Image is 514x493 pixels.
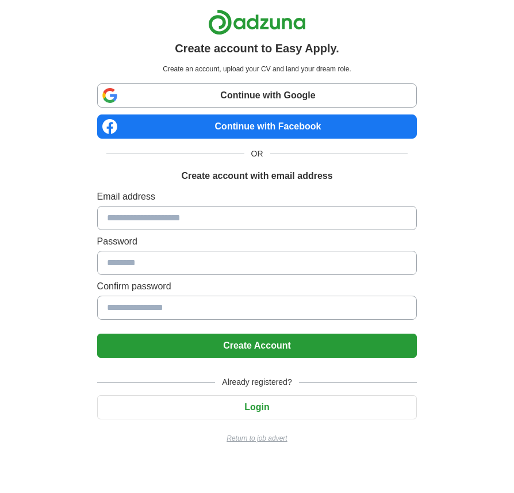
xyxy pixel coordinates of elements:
label: Email address [97,190,417,204]
button: Create Account [97,334,417,358]
a: Continue with Google [97,83,417,108]
h1: Create account to Easy Apply. [175,40,339,57]
span: OR [244,148,270,160]
p: Create an account, upload your CV and land your dream role. [99,64,415,74]
h1: Create account with email address [181,169,332,183]
label: Confirm password [97,280,417,293]
label: Password [97,235,417,249]
span: Already registered? [215,376,298,388]
button: Login [97,395,417,419]
a: Login [97,402,417,412]
img: Adzuna logo [208,9,306,35]
a: Return to job advert [97,433,417,444]
a: Continue with Facebook [97,114,417,139]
